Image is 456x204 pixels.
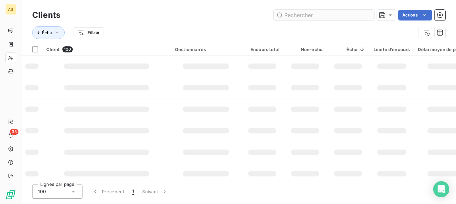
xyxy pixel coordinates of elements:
[331,47,365,52] div: Échu
[73,27,104,38] button: Filtrer
[138,185,172,199] button: Suivant
[38,188,46,195] span: 100
[42,30,52,35] span: Échu
[433,181,449,197] div: Open Intercom Messenger
[175,47,237,52] div: Gestionnaires
[88,185,128,199] button: Précédent
[398,10,432,21] button: Actions
[374,47,410,52] div: Limite d’encours
[245,47,280,52] div: Encours total
[288,47,323,52] div: Non-échu
[10,129,18,135] span: 35
[32,26,65,39] button: Échu
[132,188,134,195] span: 1
[5,4,16,15] div: AS
[128,185,138,199] button: 1
[62,46,73,52] span: 100
[5,189,16,200] img: Logo LeanPay
[32,9,60,21] h3: Clients
[46,47,60,52] span: Client
[274,10,374,21] input: Rechercher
